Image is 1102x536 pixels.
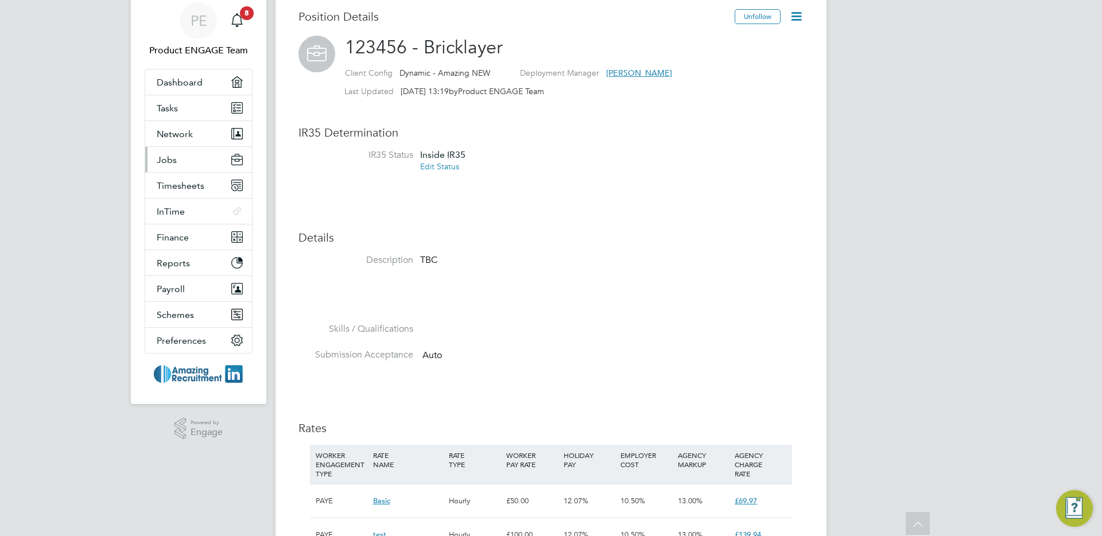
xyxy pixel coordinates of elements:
div: RATE NAME [370,445,447,475]
span: Preferences [157,335,206,346]
button: InTime [145,199,252,224]
span: Payroll [157,283,185,294]
span: Timesheets [157,180,204,191]
span: Engage [191,428,223,437]
span: Jobs [157,154,177,165]
button: Unfollow [735,9,781,24]
span: Inside IR35 [420,149,465,160]
div: AGENCY MARKUP [675,445,732,475]
span: 8 [240,6,254,20]
div: Hourly [446,484,503,518]
label: Description [298,254,413,266]
span: [DATE] 13:19 [401,86,449,96]
button: Jobs [145,147,252,172]
span: Dashboard [157,77,203,88]
label: Skills / Qualifications [298,323,413,335]
span: Basic [373,496,390,506]
button: Payroll [145,276,252,301]
div: PAYE [313,484,370,518]
span: 12.07% [564,496,588,506]
span: 13.00% [678,496,703,506]
div: HOLIDAY PAY [561,445,618,475]
div: WORKER PAY RATE [503,445,561,475]
label: Submission Acceptance [298,349,413,361]
span: Network [157,129,193,139]
a: PEProduct ENGAGE Team [145,2,253,57]
button: Timesheets [145,173,252,198]
label: Deployment Manager [520,68,599,78]
div: WORKER ENGAGEMENT TYPE [313,445,370,484]
button: Schemes [145,302,252,327]
button: Engage Resource Center [1056,490,1093,527]
span: Reports [157,258,190,269]
div: by [344,86,544,96]
span: Dynamic - Amazing NEW [399,68,490,78]
label: IR35 Status [298,149,413,161]
label: Client Config [345,68,393,78]
span: £69.97 [735,496,757,506]
button: Finance [145,224,252,250]
button: Network [145,121,252,146]
a: Dashboard [145,69,252,95]
span: [PERSON_NAME] [606,68,672,78]
h3: Position Details [298,9,735,24]
a: Tasks [145,95,252,121]
a: 8 [226,2,249,39]
a: Powered byEngage [174,418,223,440]
label: Last Updated [344,86,394,96]
div: EMPLOYER COST [618,445,675,475]
h3: Rates [298,421,804,436]
h3: IR35 Determination [298,125,804,140]
span: Auto [422,349,442,361]
span: Product ENGAGE Team [145,44,253,57]
button: Preferences [145,328,252,353]
div: RATE TYPE [446,445,503,475]
span: Finance [157,232,189,243]
span: Schemes [157,309,194,320]
div: £50.00 [503,484,561,518]
span: 123456 - Bricklayer [345,36,503,59]
span: 10.50% [620,496,645,506]
button: Reports [145,250,252,275]
h3: Details [298,230,804,245]
a: Go to home page [145,365,253,383]
span: Tasks [157,103,178,114]
span: PE [191,13,207,28]
p: TBC [420,254,707,266]
div: AGENCY CHARGE RATE [732,445,789,484]
a: Edit Status [420,161,459,172]
span: Product ENGAGE Team [458,86,544,96]
span: InTime [157,206,185,217]
img: amazing-logo-retina.png [154,365,244,383]
span: Powered by [191,418,223,428]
